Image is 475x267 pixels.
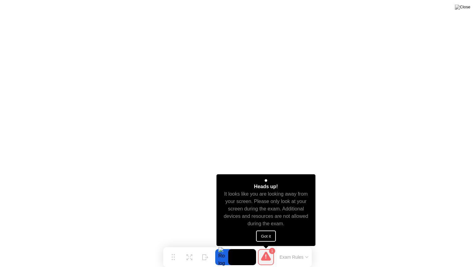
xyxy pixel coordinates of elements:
div: Heads up! [254,183,278,190]
div: It looks like you are looking away from your screen. Please only look at your screen during the e... [222,190,310,227]
button: Exam Rules [278,254,310,260]
img: Close [455,5,470,10]
div: 1 [269,248,275,254]
button: Got it [256,231,276,242]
